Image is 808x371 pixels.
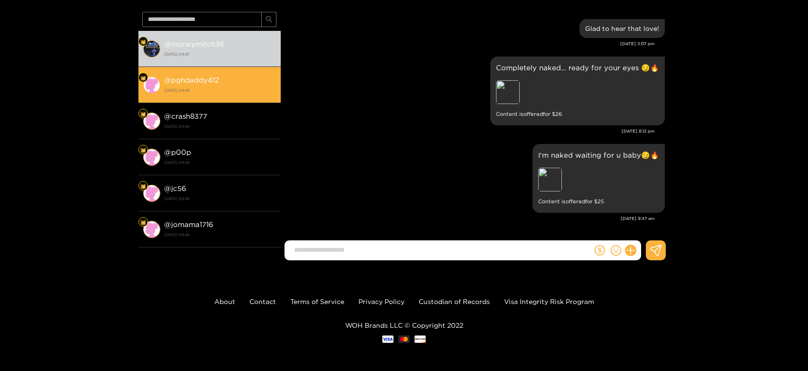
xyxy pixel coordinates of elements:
img: Fan Level [140,183,146,189]
strong: @ p00p [164,148,191,156]
strong: @ jomama1716 [164,220,213,228]
img: Fan Level [140,147,146,153]
img: conversation [143,221,160,238]
a: Privacy Policy [358,298,404,305]
img: Fan Level [140,111,146,117]
div: [DATE] 9:47 am [285,215,655,222]
div: [DATE] 3:07 pm [285,40,655,47]
a: Contact [249,298,276,305]
img: Fan Level [140,75,146,81]
strong: [DATE] 09:46 [164,122,276,131]
div: [DATE] 8:12 pm [285,128,655,134]
span: dollar [595,245,605,256]
button: search [261,12,276,27]
strong: @ jc56 [164,184,186,192]
img: conversation [143,40,160,57]
strong: [DATE] 09:46 [164,86,276,95]
img: conversation [143,185,160,202]
strong: [DATE] 09:46 [164,194,276,203]
p: Completely naked… ready for your eyes 😏🔥 [496,62,659,73]
div: Aug. 14, 9:47 am [533,144,665,213]
span: smile [611,245,621,256]
strong: [DATE] 09:46 [164,230,276,239]
strong: [DATE] 09:46 [164,158,276,167]
span: search [266,16,273,24]
strong: @ moneymitch36 [164,40,224,48]
div: Glad to hear that love! [585,25,659,32]
img: conversation [143,149,160,166]
img: Fan Level [140,39,146,45]
a: About [214,298,235,305]
img: conversation [143,76,160,94]
small: Content is offered for $ 26 [496,109,659,120]
img: Fan Level [140,219,146,225]
img: conversation [143,113,160,130]
button: dollar [593,243,607,257]
a: Terms of Service [290,298,344,305]
div: Aug. 13, 8:12 pm [490,57,665,125]
a: Visa Integrity Risk Program [504,298,594,305]
p: I'm naked waiting for u baby😏🔥 [538,150,659,161]
a: Custodian of Records [419,298,490,305]
div: Aug. 13, 3:07 pm [579,19,665,38]
strong: @ crash8377 [164,112,207,120]
strong: [DATE] 09:47 [164,50,276,58]
strong: @ pghdaddy412 [164,76,219,84]
small: Content is offered for $ 25 [538,196,659,207]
